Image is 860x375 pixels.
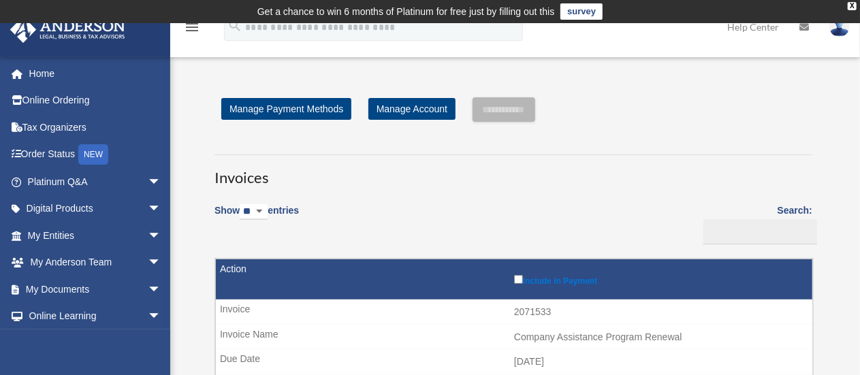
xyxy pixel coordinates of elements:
a: My Entitiesarrow_drop_down [10,222,182,249]
div: NEW [78,144,108,165]
td: 2071533 [216,299,812,325]
a: Manage Payment Methods [221,98,351,120]
a: menu [184,24,200,35]
label: Search: [699,202,812,244]
td: [DATE] [216,349,812,375]
a: My Anderson Teamarrow_drop_down [10,249,182,276]
input: Include in Payment [514,275,523,284]
a: Online Learningarrow_drop_down [10,303,182,330]
span: arrow_drop_down [148,276,175,304]
a: Digital Productsarrow_drop_down [10,195,182,223]
a: Home [10,60,182,87]
input: Search: [703,219,817,245]
img: User Pic [829,17,850,37]
label: Show entries [214,202,299,233]
a: Platinum Q&Aarrow_drop_down [10,168,182,195]
a: Tax Organizers [10,114,182,141]
img: Anderson Advisors Platinum Portal [6,16,129,43]
span: arrow_drop_down [148,168,175,196]
h3: Invoices [214,154,812,189]
div: close [848,2,857,10]
a: Order StatusNEW [10,141,182,169]
i: menu [184,19,200,35]
a: survey [560,3,603,20]
a: My Documentsarrow_drop_down [10,276,182,303]
label: Include in Payment [514,272,806,286]
span: arrow_drop_down [148,195,175,223]
span: arrow_drop_down [148,303,175,331]
i: search [227,18,242,33]
a: Online Ordering [10,87,182,114]
div: Company Assistance Program Renewal [514,331,806,343]
select: Showentries [240,204,268,220]
a: Manage Account [368,98,456,120]
div: Get a chance to win 6 months of Platinum for free just by filling out this [257,3,555,20]
span: arrow_drop_down [148,249,175,277]
span: arrow_drop_down [148,222,175,250]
